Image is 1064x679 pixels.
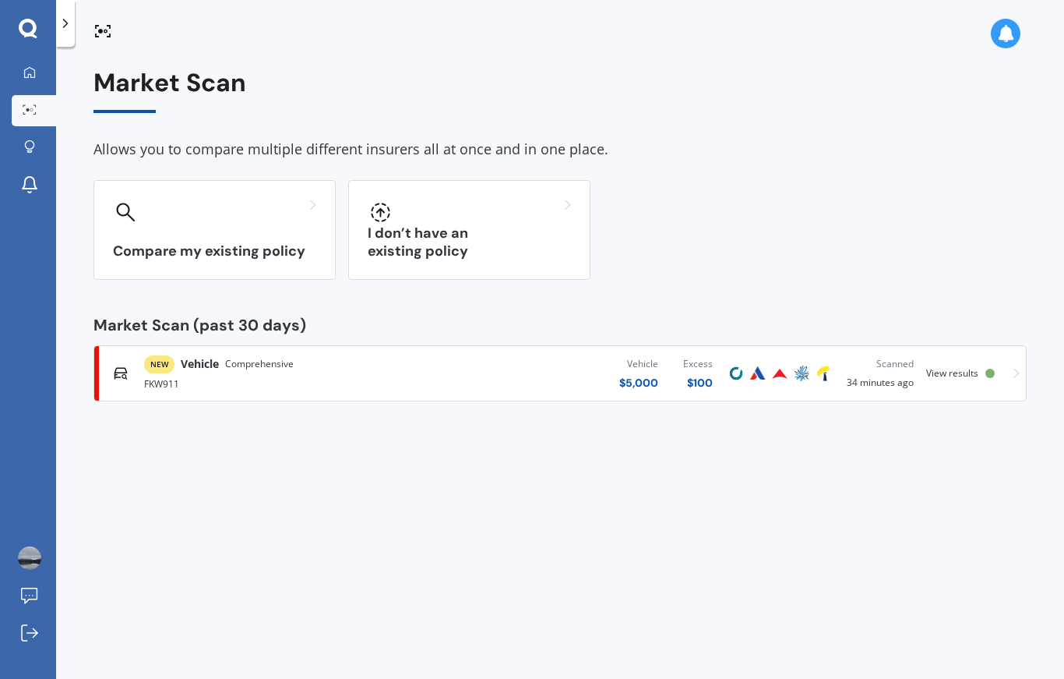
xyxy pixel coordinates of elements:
div: Excess [683,356,713,372]
div: FKW911 [144,373,419,392]
span: View results [926,366,978,380]
div: Allows you to compare multiple different insurers all at once and in one place. [93,138,1027,161]
div: Market Scan [93,69,1027,113]
img: Provident [770,364,789,383]
h3: Compare my existing policy [113,242,316,260]
div: Vehicle [619,356,658,372]
h3: I don’t have an existing policy [368,225,571,260]
img: Cove [727,364,745,383]
span: NEW [144,355,174,373]
div: Scanned [847,356,914,372]
img: AMP [792,364,811,383]
img: ACg8ocIjNi07xITMSwn7nlFRu89tlEp3-_auzNnj5YSc_RBr5ucAJ_e2=s96-c [18,546,41,570]
div: $ 5,000 [619,375,658,391]
div: 34 minutes ago [847,356,914,391]
span: Vehicle [181,356,219,372]
span: Comprehensive [225,356,294,372]
div: $ 100 [683,375,713,391]
img: Tower [814,364,833,383]
img: Autosure [749,364,767,383]
a: NEWVehicleComprehensiveFKW911Vehicle$5,000Excess$100CoveAutosureProvidentAMPTowerScanned34 minute... [93,345,1027,401]
div: Market Scan (past 30 days) [93,317,1027,333]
